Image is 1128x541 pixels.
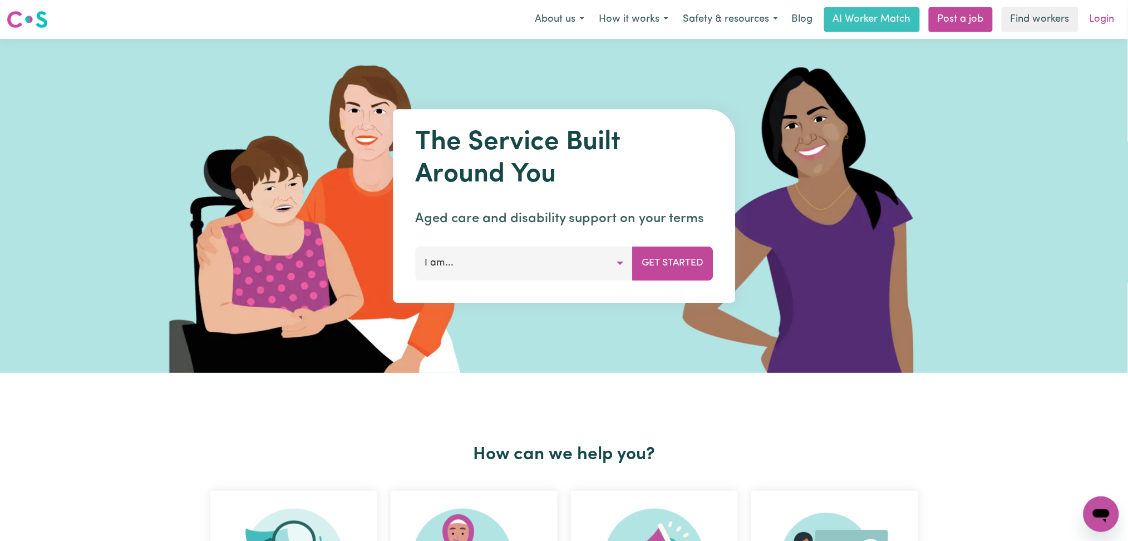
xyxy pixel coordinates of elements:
a: Careseekers logo [7,7,48,32]
button: How it works [592,8,676,31]
button: Safety & resources [676,8,785,31]
button: About us [528,8,592,31]
a: Login [1083,7,1121,32]
iframe: Button to launch messaging window [1083,496,1119,532]
img: Careseekers logo [7,9,48,29]
h1: The Service Built Around You [415,127,713,191]
p: Aged care and disability support on your terms [415,209,713,229]
button: Get Started [632,247,713,280]
a: AI Worker Match [824,7,920,32]
a: Find workers [1002,7,1078,32]
button: I am... [415,247,633,280]
a: Post a job [929,7,993,32]
h2: How can we help you? [204,444,925,465]
a: Blog [785,7,820,32]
